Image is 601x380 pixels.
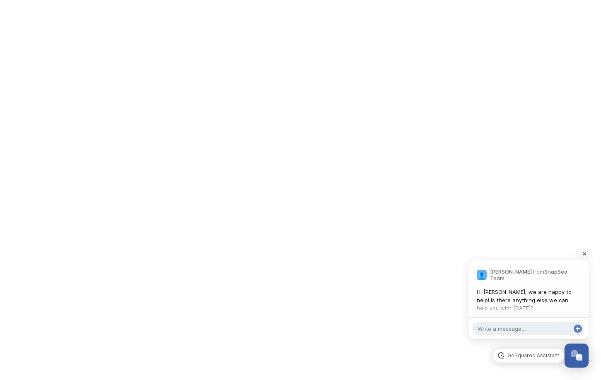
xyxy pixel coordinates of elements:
[490,268,580,281] p: from
[580,250,589,258] button: Dismiss
[477,270,487,280] img: 4771da2d86e4a1b729a13ab7ce151d63
[490,268,532,275] strong: [PERSON_NAME]
[565,344,589,368] button: Open Chat
[490,268,567,281] strong: SnapSea Team
[477,288,580,313] span: Hi [PERSON_NAME], we are happy to help! Is there anything else we can help you with [DATE]?
[493,349,564,363] a: GoSquared Assistant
